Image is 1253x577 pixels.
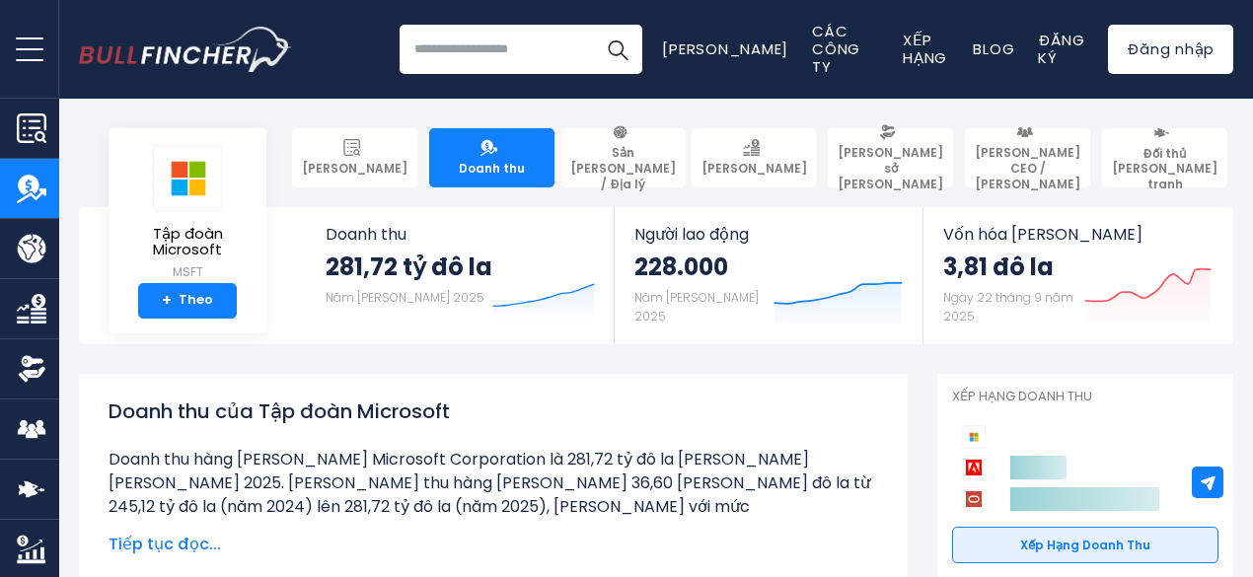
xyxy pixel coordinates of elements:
font: Xếp hạng doanh thu [1020,537,1150,553]
font: [PERSON_NAME] [701,160,807,177]
a: Vốn hóa [PERSON_NAME] 3,81 đô la Ngày 22 tháng 9 năm 2025 [923,207,1231,344]
font: Năm [PERSON_NAME] 2025 [326,289,484,306]
font: Xếp hạng doanh thu [952,387,1092,405]
font: [PERSON_NAME] sở [PERSON_NAME] [838,144,943,191]
a: [PERSON_NAME] CEO / [PERSON_NAME] [965,128,1090,187]
font: Năm [PERSON_NAME] 2025 [634,289,759,324]
a: Xếp hạng [903,30,947,68]
font: [PERSON_NAME] [302,160,407,177]
font: 281,72 tỷ đô la [326,251,492,283]
font: Theo [179,290,213,309]
img: Logo của đối thủ cạnh tranh Microsoft Corporation [962,425,986,449]
a: [PERSON_NAME] [662,38,788,59]
font: 3,81 đô la [943,251,1054,283]
img: Logo của đối thủ cạnh tranh Adobe [962,456,986,479]
button: Tìm kiếm [593,25,642,74]
font: Tập đoàn Microsoft [153,223,223,260]
img: Logo đối thủ cạnh tranh của Oracle Corporation [962,487,986,511]
a: Xếp hạng doanh thu [952,527,1218,564]
a: Blog [973,38,1014,59]
font: Người lao động [634,223,749,246]
a: Các công ty [812,21,860,77]
font: Đối thủ [PERSON_NAME] tranh [1112,145,1217,192]
font: Doanh thu của Tập đoàn Microsoft [109,397,450,425]
font: 228.000 [634,251,728,283]
a: [PERSON_NAME] sở [PERSON_NAME] [828,128,953,187]
a: Đối thủ [PERSON_NAME] tranh [1102,128,1227,187]
font: Doanh thu hàng [PERSON_NAME] Microsoft Corporation là 281,72 tỷ đô la [PERSON_NAME] [PERSON_NAME]... [109,448,870,541]
a: Sản [PERSON_NAME] / Địa lý [560,128,686,187]
a: Doanh thu [429,128,554,187]
font: MSFT [173,263,203,280]
a: [PERSON_NAME] [692,128,817,187]
font: + [162,289,172,312]
a: Đăng ký [1038,30,1084,68]
font: Tiếp tục đọc... [109,533,221,555]
a: Người lao động 228.000 Năm [PERSON_NAME] 2025 [615,207,921,344]
a: Đăng nhập [1108,25,1233,74]
font: Vốn hóa [PERSON_NAME] [943,223,1142,246]
font: Doanh thu [326,223,406,246]
a: Doanh thu 281,72 tỷ đô la Năm [PERSON_NAME] 2025 [306,207,615,334]
img: Logo Bullfincher [79,27,292,72]
font: Doanh thu [459,160,525,177]
a: [PERSON_NAME] [292,128,417,187]
img: Quyền sở hữu [17,354,46,384]
font: Ngày 22 tháng 9 năm 2025 [943,289,1073,324]
a: Tập đoàn Microsoft MSFT [123,144,252,283]
font: [PERSON_NAME] CEO / [PERSON_NAME] [975,144,1080,191]
font: Đăng nhập [1127,38,1215,59]
a: +Theo [138,283,237,319]
font: Sản [PERSON_NAME] / Địa lý [570,144,676,191]
a: Đi đến trang chủ [79,27,291,72]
